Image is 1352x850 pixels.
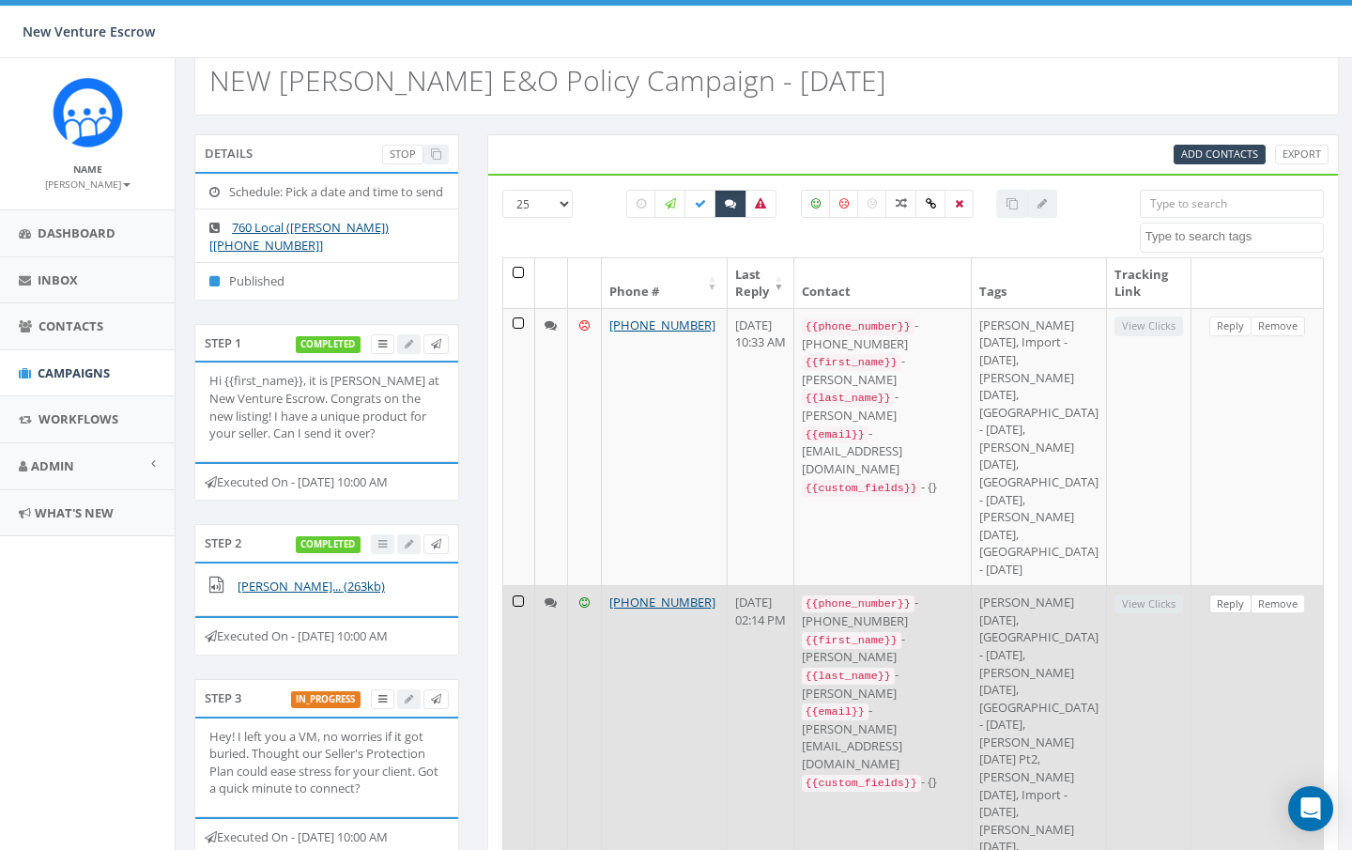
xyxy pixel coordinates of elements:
[802,775,921,792] code: {{custom_fields}}
[802,317,963,352] div: - [PHONE_NUMBER]
[802,478,963,497] div: - {}
[885,190,917,218] label: Mixed
[209,219,389,254] a: 760 Local ([PERSON_NAME]) [[PHONE_NUMBER]]
[1288,786,1333,831] div: Open Intercom Messenger
[802,595,914,612] code: {{phone_number}}
[857,190,887,218] label: Neutral
[194,524,459,562] div: Step 2
[209,372,444,441] p: Hi {{first_name}}, it is [PERSON_NAME] at New Venture Escrow. Congrats on the new listing! I have...
[38,271,78,288] span: Inbox
[38,364,110,381] span: Campaigns
[802,594,963,629] div: - [PHONE_NUMBER]
[209,275,229,287] i: Published
[1145,228,1323,245] textarea: Search
[431,691,441,705] span: Send Test Message
[972,258,1107,308] th: Tags
[38,224,115,241] span: Dashboard
[38,317,103,334] span: Contacts
[296,536,361,553] label: completed
[194,616,459,656] div: Executed On - [DATE] 10:00 AM
[945,190,974,218] label: Removed
[802,390,895,407] code: {{last_name}}
[38,410,118,427] span: Workflows
[802,352,963,388] div: - [PERSON_NAME]
[194,134,459,172] div: Details
[745,190,776,218] label: Bounced
[382,145,423,164] a: Stop
[195,262,458,300] li: Published
[1174,145,1266,164] a: Add Contacts
[1209,317,1252,336] a: Reply
[194,324,459,362] div: Step 1
[209,65,886,96] h2: NEW [PERSON_NAME] E&O Policy Campaign - [DATE]
[53,77,123,147] img: Rally_Corp_Icon_1.png
[801,190,831,218] label: Positive
[1251,317,1305,336] a: Remove
[1275,145,1329,164] a: Export
[728,308,794,585] td: [DATE] 10:33 AM
[194,462,459,502] div: Executed On - [DATE] 10:00 AM
[209,186,229,198] i: Schedule: Pick a date and time to send
[654,190,686,218] label: Sending
[291,691,361,708] label: in_progress
[1140,190,1324,218] input: Type to search
[794,258,972,308] th: Contact
[802,354,901,371] code: {{first_name}}
[802,668,895,685] code: {{last_name}}
[195,174,458,210] li: Schedule: Pick a date and time to send
[238,578,385,595] a: [PERSON_NAME]... (263kb)
[915,190,946,218] label: Link Clicked
[378,691,387,705] span: View Campaign Delivery Statistics
[296,336,361,353] label: completed
[45,175,131,192] a: [PERSON_NAME]
[972,308,1107,585] td: [PERSON_NAME] [DATE], Import - [DATE], [PERSON_NAME] [DATE], [GEOGRAPHIC_DATA] - [DATE], [PERSON_...
[1181,147,1258,161] span: Add Contacts
[194,679,459,717] div: Step 3
[802,426,868,443] code: {{email}}
[829,190,859,218] label: Negative
[802,480,921,497] code: {{custom_fields}}
[609,317,715,333] a: [PHONE_NUMBER]
[802,630,963,666] div: - [PERSON_NAME]
[802,666,963,702] div: - [PERSON_NAME]
[802,632,901,649] code: {{first_name}}
[73,162,102,176] small: Name
[802,702,963,772] div: - [PERSON_NAME][EMAIL_ADDRESS][DOMAIN_NAME]
[609,594,715,610] a: [PHONE_NUMBER]
[1209,595,1252,614] a: Reply
[31,457,74,474] span: Admin
[626,190,656,218] label: Pending
[728,258,794,308] th: Last Reply: activate to sort column ascending
[802,318,914,335] code: {{phone_number}}
[209,728,444,797] p: Hey! I left you a VM, no worries if it got buried. Thought our Seller's Protection Plan could eas...
[1251,595,1305,614] a: Remove
[378,336,387,350] span: View Campaign Delivery Statistics
[802,425,963,478] div: - [EMAIL_ADDRESS][DOMAIN_NAME]
[1181,147,1258,161] span: CSV files only
[1107,258,1191,308] th: Tracking Link
[431,536,441,550] span: Send Test Message
[431,336,441,350] span: Send Test Message
[802,703,868,720] code: {{email}}
[802,773,963,792] div: - {}
[602,258,728,308] th: Phone #: activate to sort column ascending
[23,23,155,40] span: New Venture Escrow
[802,388,963,424] div: - [PERSON_NAME]
[45,178,131,191] small: [PERSON_NAME]
[35,504,114,521] span: What's New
